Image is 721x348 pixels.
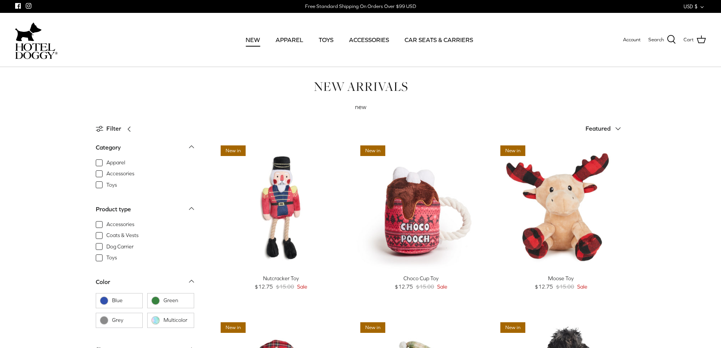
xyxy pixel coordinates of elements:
a: TOYS [312,27,340,53]
div: Color [96,277,110,287]
div: Moose Toy [497,274,625,282]
div: Category [96,143,121,153]
span: Coats & Vests [106,232,139,239]
a: CAR SEATS & CARRIERS [398,27,480,53]
span: Sale [297,282,307,291]
span: Accessories [106,221,134,228]
span: $15.00 [556,282,574,291]
a: Account [623,36,641,44]
a: Color [96,276,194,293]
span: Grey [112,317,139,324]
div: Choco Cup Toy [357,274,485,282]
a: Nutcracker Toy [217,142,346,270]
a: Cart [684,35,706,45]
a: Moose Toy $12.75 $15.00 Sale [497,274,625,291]
a: Product type [96,203,194,220]
span: $12.75 [395,282,413,291]
span: $12.75 [535,282,553,291]
span: Sale [437,282,447,291]
img: hoteldoggycom [15,43,58,59]
span: Blue [112,297,139,304]
span: New in [221,145,246,156]
span: New in [360,322,385,333]
a: Nutcracker Toy $12.75 $15.00 Sale [217,274,346,291]
a: Free Standard Shipping On Orders Over $99 USD [305,1,416,12]
a: Instagram [26,3,31,9]
span: Multicolor [164,317,190,324]
span: Accessories [106,170,134,178]
span: Search [648,36,664,44]
span: Sale [577,282,587,291]
div: Primary navigation [112,27,606,53]
span: Toys [106,254,117,262]
span: $12.75 [255,282,273,291]
a: ACCESSORIES [342,27,396,53]
span: Featured [586,125,610,132]
span: $15.00 [276,282,294,291]
a: Choco Cup Toy $12.75 $15.00 Sale [357,274,485,291]
a: Category [96,142,194,159]
span: Green [164,297,190,304]
div: Product type [96,204,131,214]
span: Dog Carrier [106,243,134,251]
a: Search [648,35,676,45]
p: new [209,102,512,112]
div: Nutcracker Toy [217,274,346,282]
span: Filter [106,124,121,134]
a: NEW [239,27,267,53]
span: $15.00 [416,282,434,291]
a: Facebook [15,3,21,9]
img: dog-icon.svg [15,20,42,43]
h1: NEW ARRIVALS [96,78,626,95]
button: Featured [586,120,626,137]
a: APPAREL [269,27,310,53]
span: Apparel [106,159,125,167]
a: hoteldoggycom [15,20,58,59]
span: New in [500,145,525,156]
span: Toys [106,181,117,189]
span: New in [500,322,525,333]
span: New in [360,145,385,156]
div: Free Standard Shipping On Orders Over $99 USD [305,3,416,10]
span: Account [623,37,641,42]
a: Moose Toy [497,142,625,270]
span: New in [221,322,246,333]
a: Filter [96,120,136,138]
span: Cart [684,36,694,44]
a: Choco Cup Toy [357,142,485,270]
